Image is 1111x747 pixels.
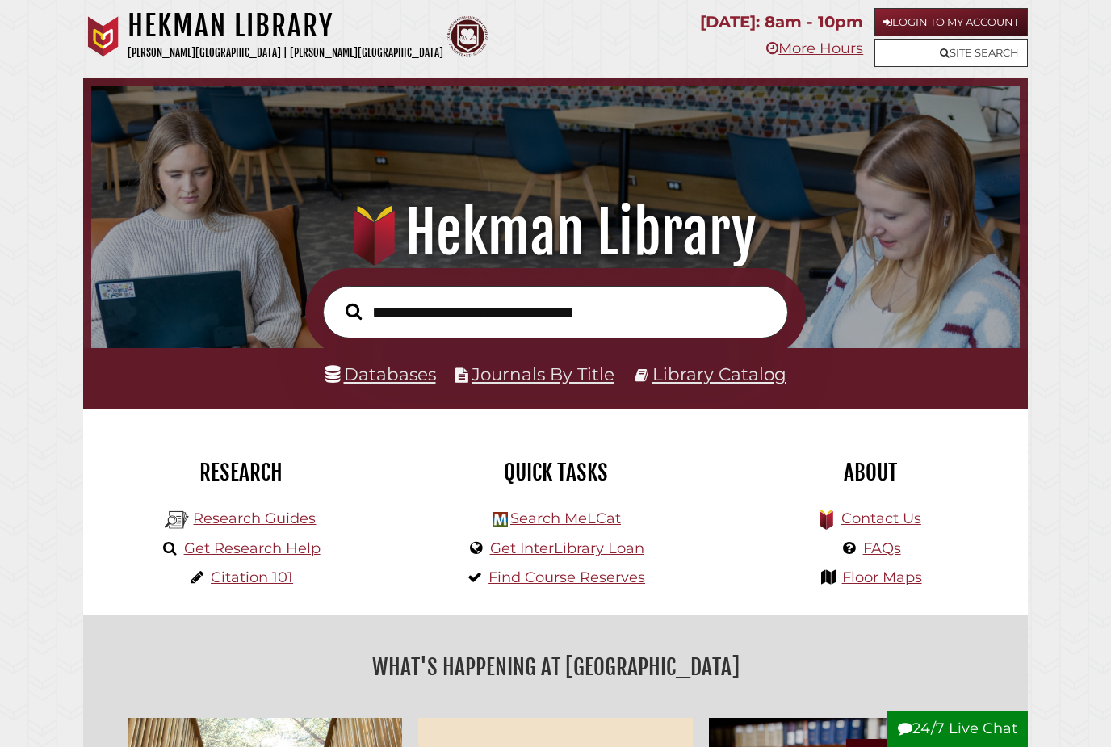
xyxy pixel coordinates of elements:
[874,8,1028,36] a: Login to My Account
[874,39,1028,67] a: Site Search
[493,512,508,527] img: Hekman Library Logo
[346,302,362,320] i: Search
[863,539,901,557] a: FAQs
[193,510,316,527] a: Research Guides
[211,569,293,586] a: Citation 101
[95,648,1016,686] h2: What's Happening at [GEOGRAPHIC_DATA]
[472,363,614,384] a: Journals By Title
[95,459,386,486] h2: Research
[337,299,370,324] button: Search
[325,363,436,384] a: Databases
[842,569,922,586] a: Floor Maps
[128,8,443,44] h1: Hekman Library
[841,510,921,527] a: Contact Us
[510,510,621,527] a: Search MeLCat
[184,539,321,557] a: Get Research Help
[490,539,644,557] a: Get InterLibrary Loan
[766,40,863,57] a: More Hours
[165,508,189,532] img: Hekman Library Logo
[700,8,863,36] p: [DATE]: 8am - 10pm
[83,16,124,57] img: Calvin University
[108,197,1004,268] h1: Hekman Library
[128,44,443,62] p: [PERSON_NAME][GEOGRAPHIC_DATA] | [PERSON_NAME][GEOGRAPHIC_DATA]
[447,16,488,57] img: Calvin Theological Seminary
[410,459,701,486] h2: Quick Tasks
[488,569,645,586] a: Find Course Reserves
[652,363,786,384] a: Library Catalog
[725,459,1016,486] h2: About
